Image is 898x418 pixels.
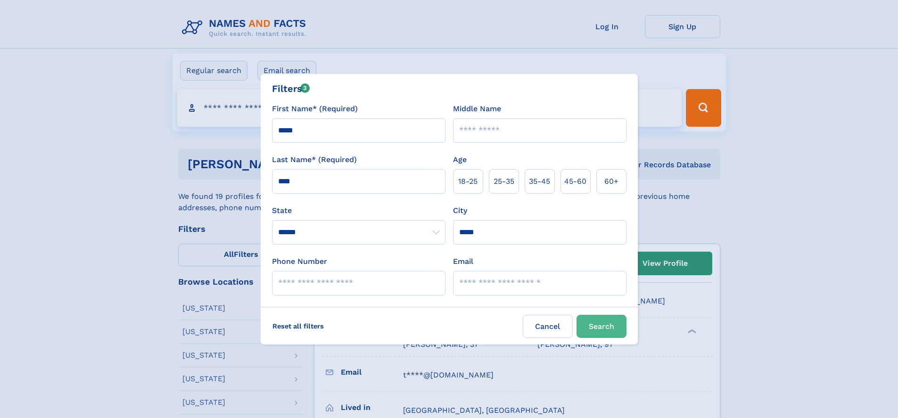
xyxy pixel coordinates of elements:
label: State [272,205,445,216]
button: Search [577,315,626,338]
label: Age [453,154,467,165]
span: 45‑60 [564,176,586,187]
label: First Name* (Required) [272,103,358,115]
span: 25‑35 [494,176,514,187]
div: Filters [272,82,310,96]
label: City [453,205,467,216]
span: 60+ [604,176,618,187]
label: Middle Name [453,103,501,115]
label: Phone Number [272,256,327,267]
span: 18‑25 [458,176,478,187]
label: Last Name* (Required) [272,154,357,165]
label: Reset all filters [266,315,330,337]
span: 35‑45 [529,176,550,187]
label: Cancel [523,315,573,338]
label: Email [453,256,473,267]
